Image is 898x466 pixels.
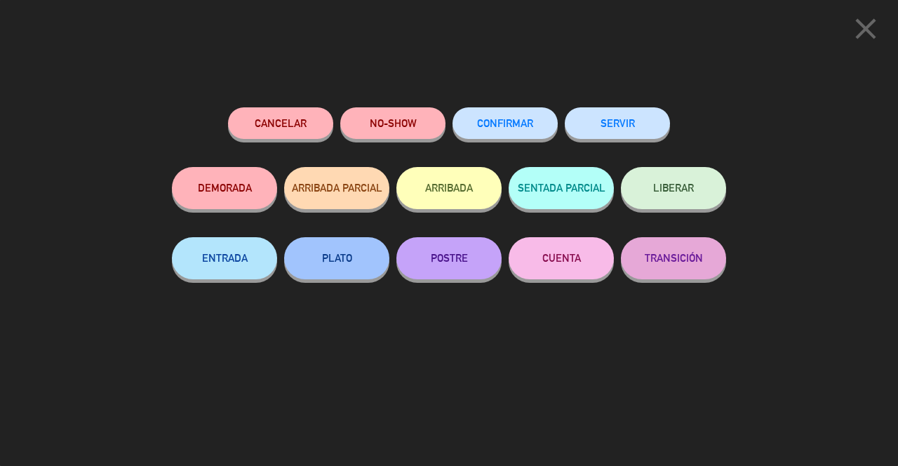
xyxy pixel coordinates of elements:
[653,182,694,194] span: LIBERAR
[453,107,558,139] button: CONFIRMAR
[172,167,277,209] button: DEMORADA
[396,237,502,279] button: POSTRE
[228,107,333,139] button: Cancelar
[621,237,726,279] button: TRANSICIÓN
[284,237,389,279] button: PLATO
[477,117,533,129] span: CONFIRMAR
[621,167,726,209] button: LIBERAR
[284,167,389,209] button: ARRIBADA PARCIAL
[509,167,614,209] button: SENTADA PARCIAL
[292,182,382,194] span: ARRIBADA PARCIAL
[509,237,614,279] button: CUENTA
[340,107,445,139] button: NO-SHOW
[396,167,502,209] button: ARRIBADA
[848,11,883,46] i: close
[565,107,670,139] button: SERVIR
[172,237,277,279] button: ENTRADA
[844,11,887,52] button: close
